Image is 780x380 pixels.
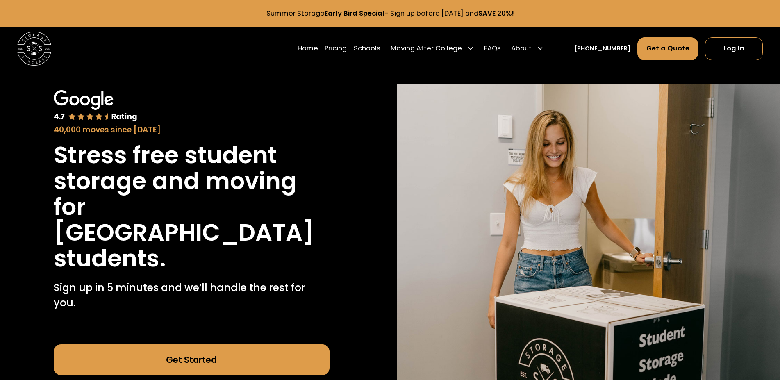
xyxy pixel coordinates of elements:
[705,37,763,60] a: Log In
[637,37,698,60] a: Get a Quote
[325,36,347,60] a: Pricing
[54,280,330,311] p: Sign up in 5 minutes and we’ll handle the rest for you.
[391,43,462,54] div: Moving After College
[298,36,318,60] a: Home
[508,36,547,60] div: About
[54,344,330,375] a: Get Started
[54,142,330,220] h1: Stress free student storage and moving for
[54,90,137,122] img: Google 4.7 star rating
[54,220,314,246] h1: [GEOGRAPHIC_DATA]
[266,9,514,18] a: Summer StorageEarly Bird Special- Sign up before [DATE] andSAVE 20%!
[354,36,380,60] a: Schools
[54,124,330,136] div: 40,000 moves since [DATE]
[387,36,478,60] div: Moving After College
[511,43,532,54] div: About
[17,32,51,66] a: home
[484,36,501,60] a: FAQs
[17,32,51,66] img: Storage Scholars main logo
[54,246,166,271] h1: students.
[478,9,514,18] strong: SAVE 20%!
[325,9,384,18] strong: Early Bird Special
[574,44,630,53] a: [PHONE_NUMBER]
